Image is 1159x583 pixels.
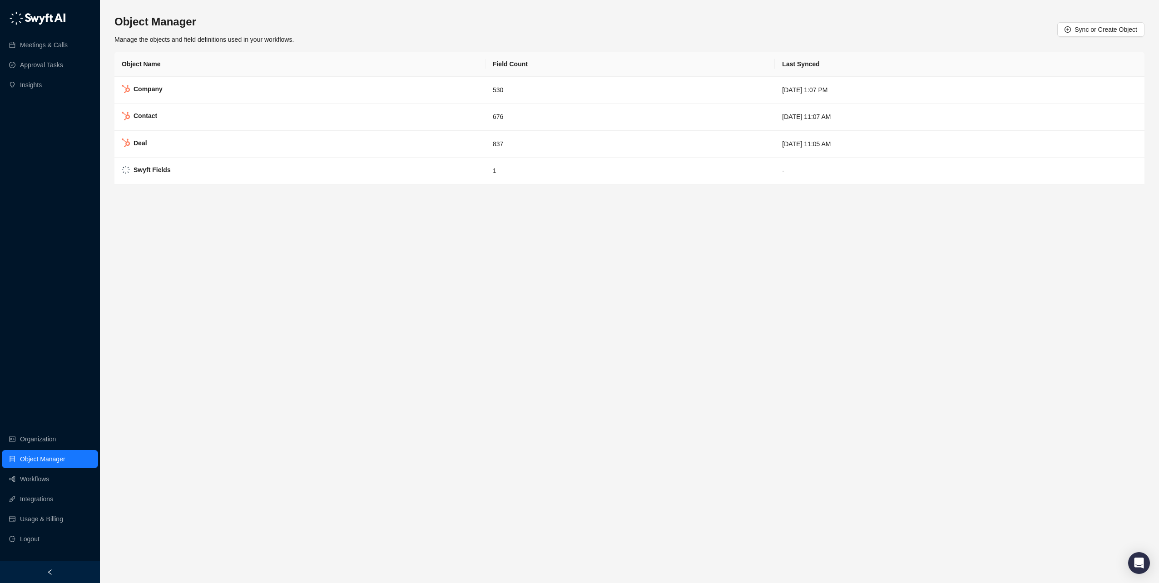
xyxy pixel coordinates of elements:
td: 1 [485,158,775,184]
a: Organization [20,430,56,448]
strong: Swyft Fields [134,166,171,173]
a: Approval Tasks [20,56,63,74]
span: Logout [20,530,40,548]
img: Swyft Logo [122,166,130,174]
th: Field Count [485,52,775,77]
td: [DATE] 11:07 AM [775,104,1144,130]
td: 530 [485,77,775,104]
td: 837 [485,131,775,158]
div: Open Intercom Messenger [1128,552,1150,574]
button: Sync or Create Object [1057,22,1144,37]
a: Integrations [20,490,53,508]
a: Usage & Billing [20,510,63,528]
a: Object Manager [20,450,65,468]
strong: Contact [134,112,157,119]
a: Workflows [20,470,49,488]
span: logout [9,536,15,542]
td: 676 [485,104,775,130]
strong: Company [134,85,163,93]
th: Object Name [114,52,485,77]
a: Insights [20,76,42,94]
td: - [775,158,1144,184]
span: left [47,569,53,575]
img: hubspot-DkpyWjJb.png [122,112,130,120]
span: plus-circle [1065,26,1071,33]
td: [DATE] 11:05 AM [775,131,1144,158]
th: Last Synced [775,52,1144,77]
span: Manage the objects and field definitions used in your workflows. [114,36,294,43]
strong: Deal [134,139,147,147]
img: hubspot-DkpyWjJb.png [122,138,130,147]
h3: Object Manager [114,15,294,29]
td: [DATE] 1:07 PM [775,77,1144,104]
img: hubspot-DkpyWjJb.png [122,85,130,94]
span: Sync or Create Object [1075,25,1137,35]
img: logo-05li4sbe.png [9,11,66,25]
a: Meetings & Calls [20,36,68,54]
